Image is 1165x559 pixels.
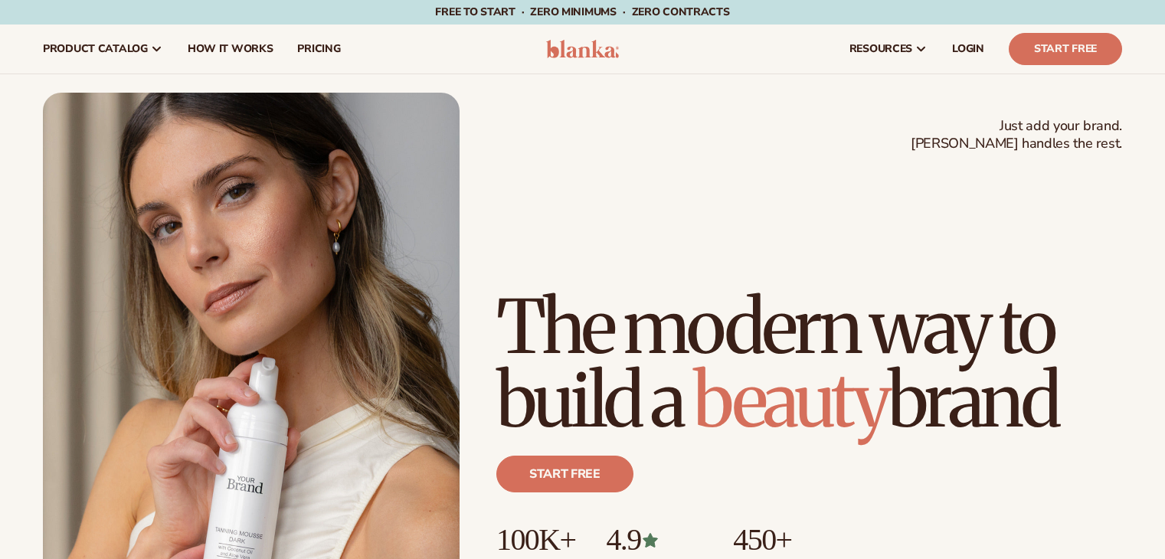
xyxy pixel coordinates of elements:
[435,5,729,19] span: Free to start · ZERO minimums · ZERO contracts
[911,117,1122,153] span: Just add your brand. [PERSON_NAME] handles the rest.
[43,43,148,55] span: product catalog
[496,456,633,492] a: Start free
[175,25,286,74] a: How It Works
[733,523,849,557] p: 450+
[496,523,575,557] p: 100K+
[849,43,912,55] span: resources
[693,355,888,446] span: beauty
[952,43,984,55] span: LOGIN
[297,43,340,55] span: pricing
[31,25,175,74] a: product catalog
[496,290,1122,437] h1: The modern way to build a brand
[837,25,940,74] a: resources
[285,25,352,74] a: pricing
[188,43,273,55] span: How It Works
[546,40,619,58] img: logo
[940,25,996,74] a: LOGIN
[606,523,702,557] p: 4.9
[1009,33,1122,65] a: Start Free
